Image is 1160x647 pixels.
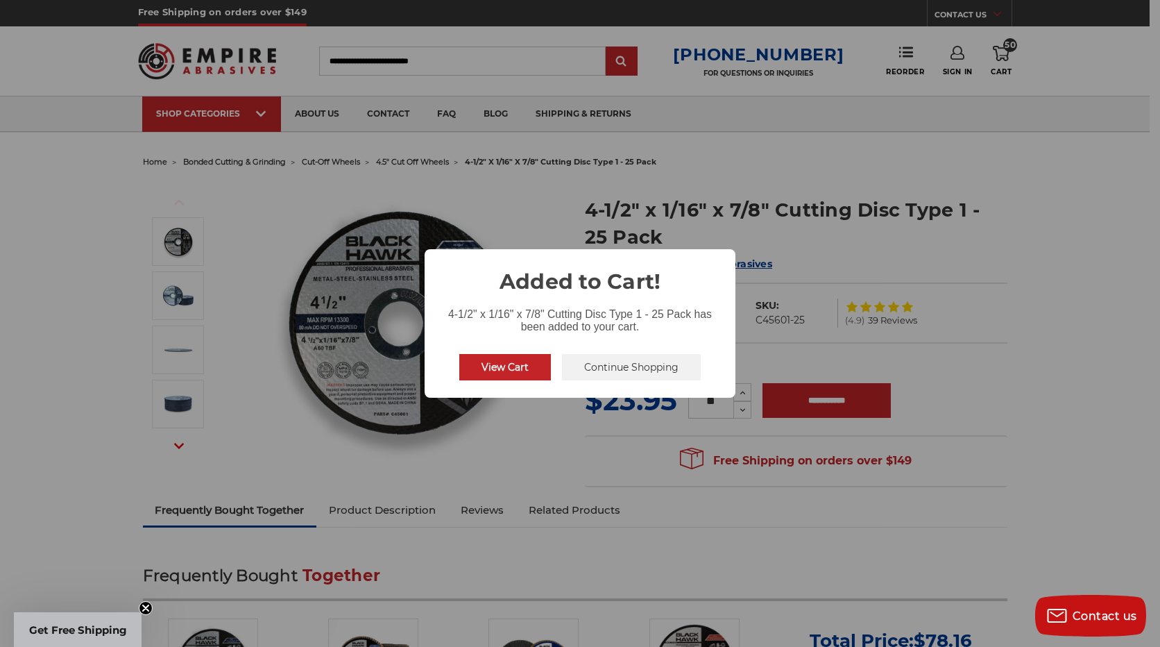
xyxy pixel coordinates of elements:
[1035,595,1146,637] button: Contact us
[425,249,735,297] h2: Added to Cart!
[562,354,701,380] button: Continue Shopping
[29,623,127,637] span: Get Free Shipping
[425,297,735,336] div: 4-1/2" x 1/16" x 7/8" Cutting Disc Type 1 - 25 Pack has been added to your cart.
[1073,610,1137,623] span: Contact us
[459,354,551,380] button: View Cart
[139,601,153,615] button: Close teaser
